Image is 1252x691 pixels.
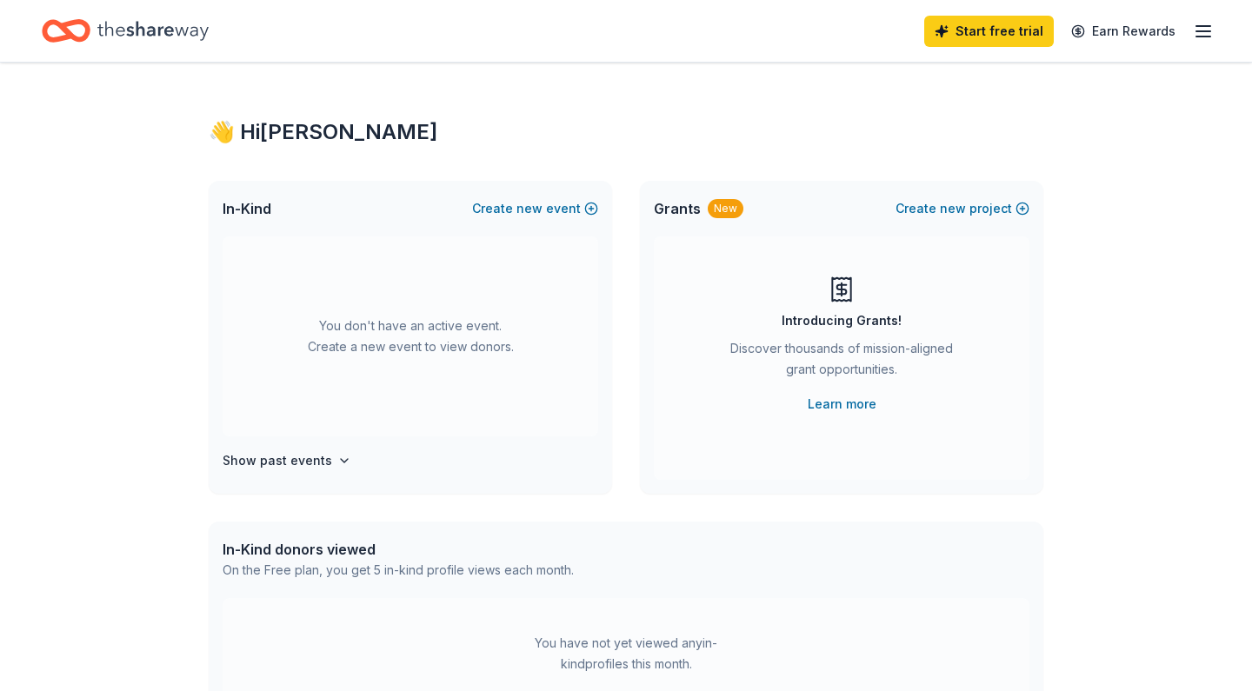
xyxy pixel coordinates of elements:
[782,310,902,331] div: Introducing Grants!
[223,450,351,471] button: Show past events
[223,539,574,560] div: In-Kind donors viewed
[1061,16,1186,47] a: Earn Rewards
[223,560,574,581] div: On the Free plan, you get 5 in-kind profile views each month.
[223,236,598,436] div: You don't have an active event. Create a new event to view donors.
[517,633,735,674] div: You have not yet viewed any in-kind profiles this month.
[223,198,271,219] span: In-Kind
[808,394,876,415] a: Learn more
[223,450,332,471] h4: Show past events
[516,198,543,219] span: new
[896,198,1029,219] button: Createnewproject
[654,198,701,219] span: Grants
[924,16,1054,47] a: Start free trial
[708,199,743,218] div: New
[209,118,1043,146] div: 👋 Hi [PERSON_NAME]
[723,338,960,387] div: Discover thousands of mission-aligned grant opportunities.
[42,10,209,51] a: Home
[940,198,966,219] span: new
[472,198,598,219] button: Createnewevent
